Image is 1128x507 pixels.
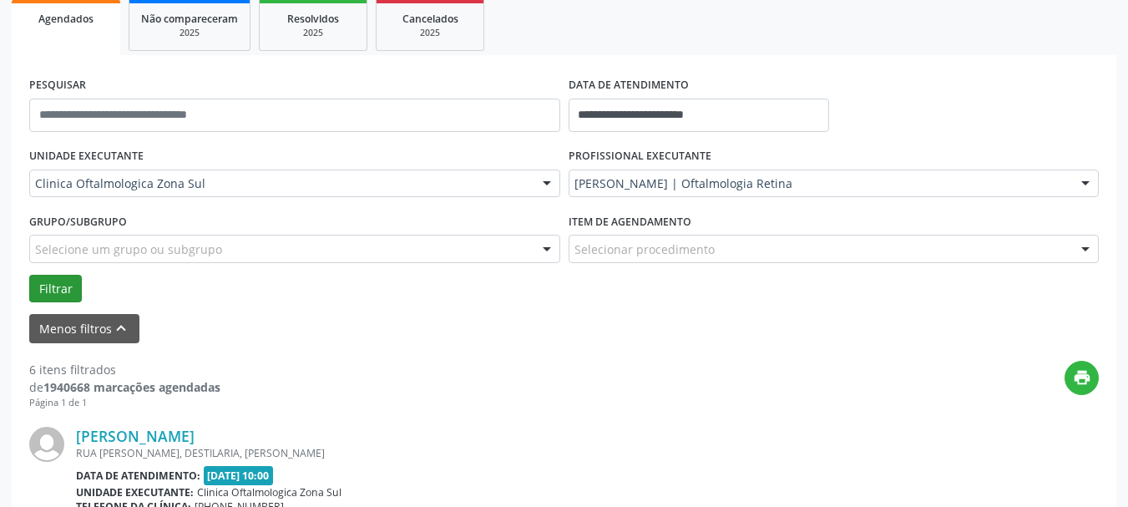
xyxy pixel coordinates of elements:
span: Não compareceram [141,12,238,26]
b: Unidade executante: [76,485,194,499]
label: UNIDADE EXECUTANTE [29,144,144,170]
button: Filtrar [29,275,82,303]
label: Grupo/Subgrupo [29,209,127,235]
span: [DATE] 10:00 [204,466,274,485]
div: Página 1 de 1 [29,396,220,410]
button: print [1065,361,1099,395]
i: keyboard_arrow_up [112,319,130,337]
span: Clinica Oftalmologica Zona Sul [197,485,341,499]
a: [PERSON_NAME] [76,427,195,445]
img: img [29,427,64,462]
label: PESQUISAR [29,73,86,99]
i: print [1073,368,1091,387]
span: Cancelados [402,12,458,26]
span: Resolvidos [287,12,339,26]
div: 6 itens filtrados [29,361,220,378]
button: Menos filtroskeyboard_arrow_up [29,314,139,343]
div: RUA [PERSON_NAME], DESTILARIA, [PERSON_NAME] [76,446,848,460]
b: Data de atendimento: [76,469,200,483]
div: 2025 [141,27,238,39]
label: DATA DE ATENDIMENTO [569,73,689,99]
label: Item de agendamento [569,209,691,235]
span: Clinica Oftalmologica Zona Sul [35,175,526,192]
label: PROFISSIONAL EXECUTANTE [569,144,711,170]
div: de [29,378,220,396]
span: Selecionar procedimento [574,241,715,258]
strong: 1940668 marcações agendadas [43,379,220,395]
span: [PERSON_NAME] | Oftalmologia Retina [574,175,1065,192]
span: Agendados [38,12,94,26]
span: Selecione um grupo ou subgrupo [35,241,222,258]
div: 2025 [388,27,472,39]
div: 2025 [271,27,355,39]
